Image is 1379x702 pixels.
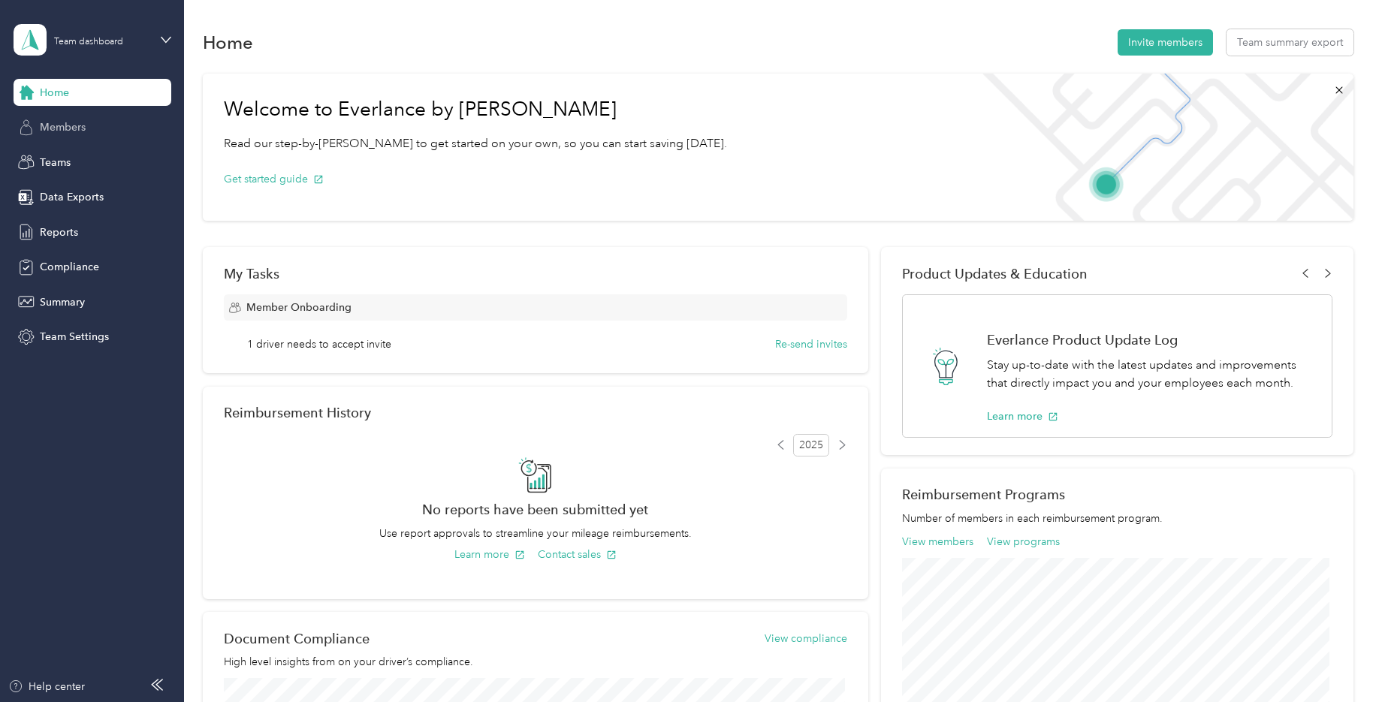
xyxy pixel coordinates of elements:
[40,294,85,310] span: Summary
[765,631,847,646] button: View compliance
[987,332,1315,348] h1: Everlance Product Update Log
[987,408,1058,424] button: Learn more
[1295,618,1379,702] iframe: Everlance-gr Chat Button Frame
[40,155,71,170] span: Teams
[1227,29,1353,56] button: Team summary export
[224,266,847,282] div: My Tasks
[224,405,371,420] h2: Reimbursement History
[40,119,86,135] span: Members
[247,336,391,352] span: 1 driver needs to accept invite
[40,224,78,240] span: Reports
[40,329,109,345] span: Team Settings
[224,631,370,646] h2: Document Compliance
[902,487,1332,502] h2: Reimbursement Programs
[775,336,847,352] button: Re-send invites
[538,547,617,562] button: Contact sales
[8,679,85,694] button: Help center
[203,35,253,50] h1: Home
[454,547,525,562] button: Learn more
[967,74,1353,221] img: Welcome to everlance
[224,502,847,517] h2: No reports have been submitted yet
[54,38,123,47] div: Team dashboard
[224,526,847,541] p: Use report approvals to streamline your mileage reimbursements.
[793,434,829,456] span: 2025
[224,171,324,187] button: Get started guide
[902,266,1088,282] span: Product Updates & Education
[987,534,1060,550] button: View programs
[224,654,847,670] p: High level insights from on your driver’s compliance.
[246,300,352,315] span: Member Onboarding
[902,511,1332,526] p: Number of members in each reimbursement program.
[987,356,1315,393] p: Stay up-to-date with the latest updates and improvements that directly impact you and your employ...
[902,534,973,550] button: View members
[224,134,727,153] p: Read our step-by-[PERSON_NAME] to get started on your own, so you can start saving [DATE].
[40,259,99,275] span: Compliance
[40,85,69,101] span: Home
[1118,29,1213,56] button: Invite members
[40,189,104,205] span: Data Exports
[224,98,727,122] h1: Welcome to Everlance by [PERSON_NAME]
